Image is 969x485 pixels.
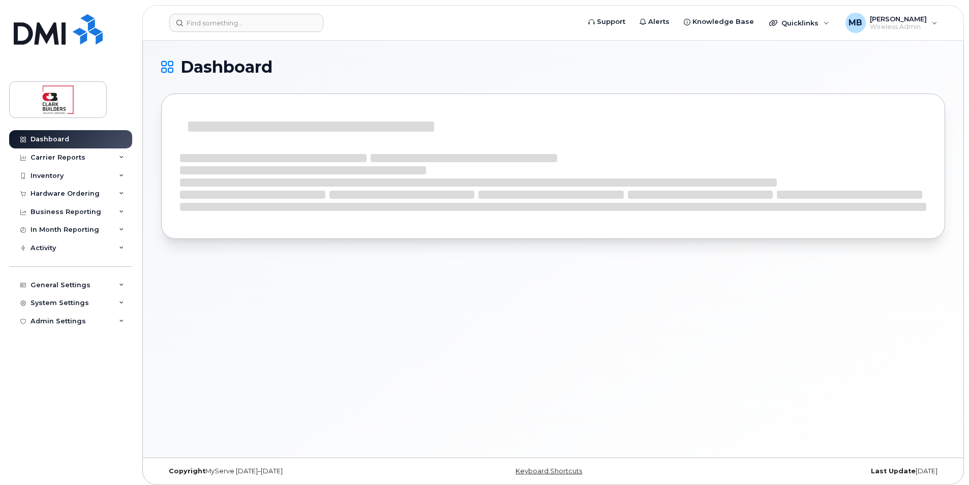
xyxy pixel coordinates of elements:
a: Keyboard Shortcuts [516,467,582,475]
strong: Last Update [871,467,916,475]
div: [DATE] [684,467,945,475]
div: MyServe [DATE]–[DATE] [161,467,422,475]
strong: Copyright [169,467,205,475]
span: Dashboard [180,59,272,75]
